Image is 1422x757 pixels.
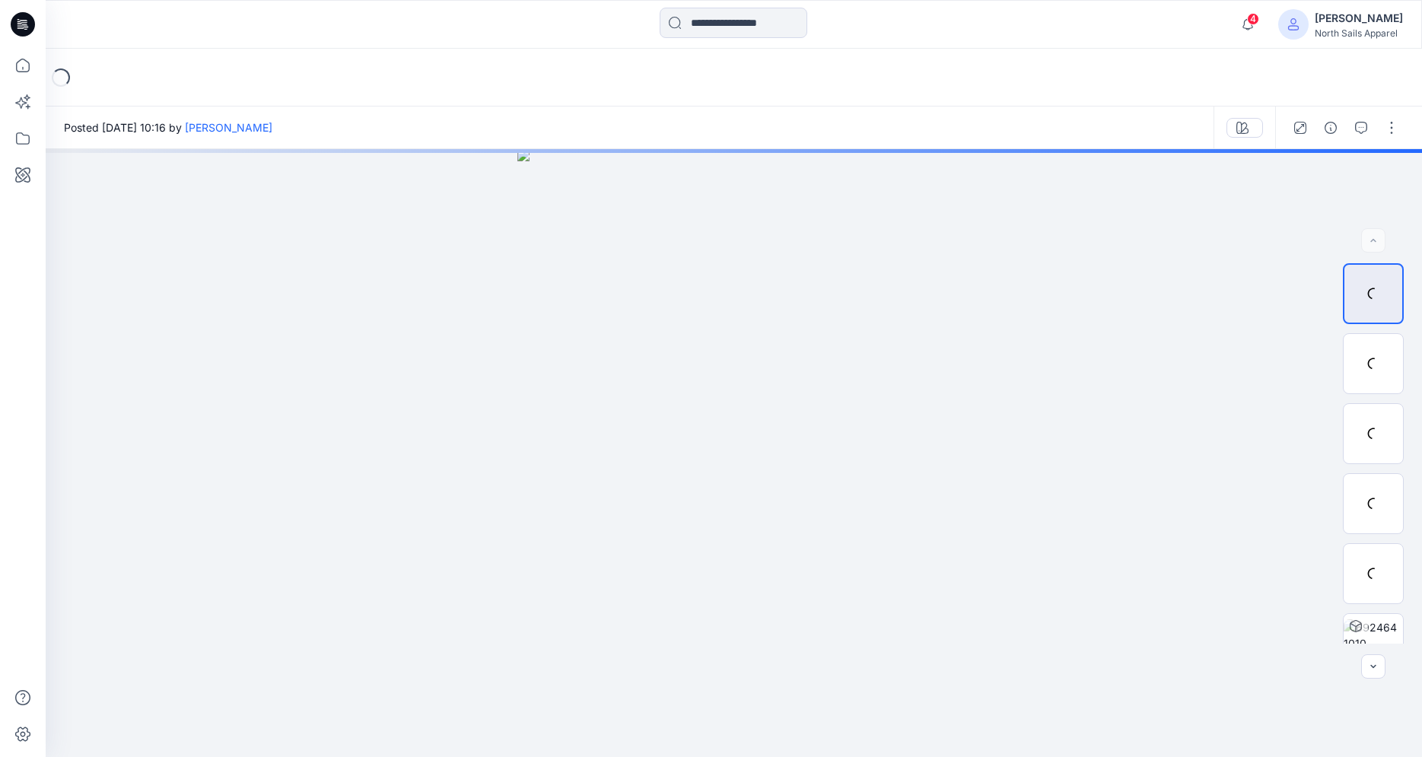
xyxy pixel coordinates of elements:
span: Posted [DATE] 10:16 by [64,119,272,135]
a: [PERSON_NAME] [185,121,272,134]
svg: avatar [1287,18,1300,30]
div: North Sails Apparel [1315,27,1403,39]
img: 692464 1010 WHITE [1344,619,1403,667]
button: Details [1319,116,1343,140]
span: 4 [1247,13,1259,25]
img: eyJhbGciOiJIUzI1NiIsImtpZCI6IjAiLCJzbHQiOiJzZXMiLCJ0eXAiOiJKV1QifQ.eyJkYXRhIjp7InR5cGUiOiJzdG9yYW... [517,149,950,757]
div: [PERSON_NAME] [1315,9,1403,27]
